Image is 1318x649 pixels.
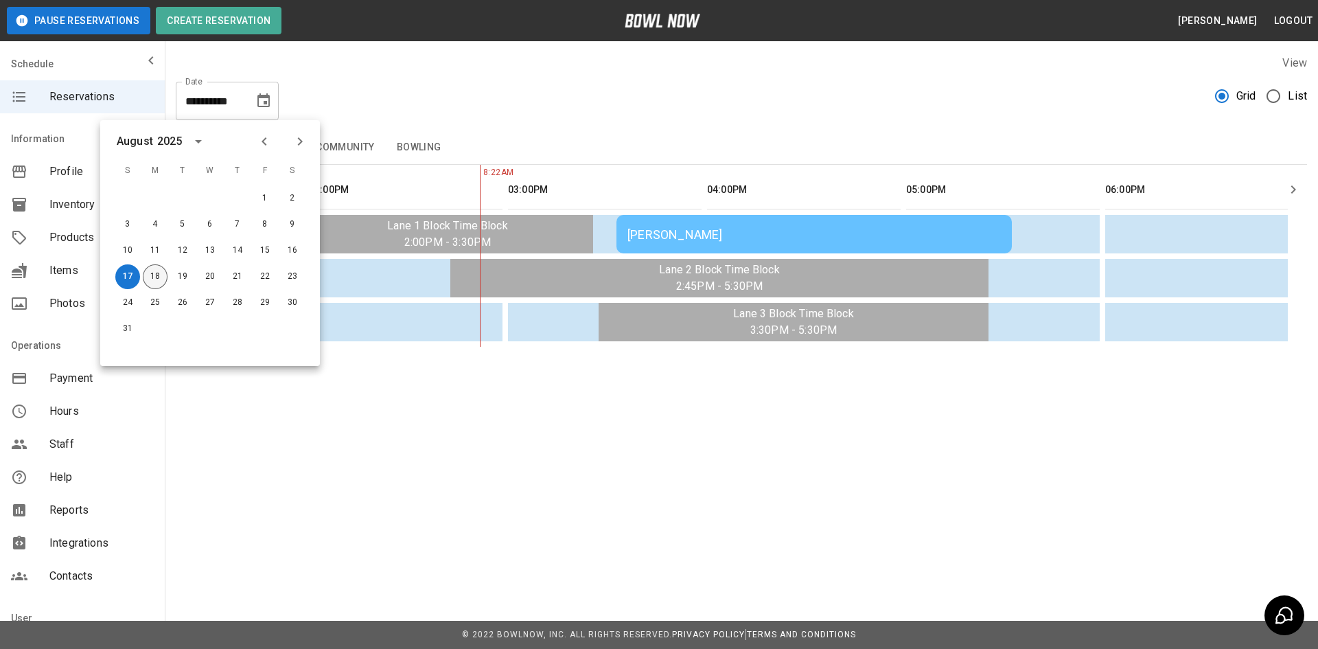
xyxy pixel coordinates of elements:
[115,238,140,263] button: Aug 10, 2025
[625,14,700,27] img: logo
[170,264,195,289] button: Aug 19, 2025
[225,291,250,315] button: Aug 28, 2025
[49,229,154,246] span: Products
[49,163,154,180] span: Profile
[49,196,154,213] span: Inventory
[117,133,153,150] div: August
[115,317,140,341] button: Aug 31, 2025
[747,630,856,639] a: Terms and Conditions
[49,295,154,312] span: Photos
[49,535,154,551] span: Integrations
[627,227,1001,242] div: [PERSON_NAME]
[143,238,167,263] button: Aug 11, 2025
[462,630,672,639] span: © 2022 BowlNow, Inc. All Rights Reserved.
[225,264,250,289] button: Aug 21, 2025
[386,131,452,164] button: Bowling
[49,370,154,387] span: Payment
[280,291,305,315] button: Aug 30, 2025
[1288,88,1307,104] span: List
[143,212,167,237] button: Aug 4, 2025
[156,7,281,34] button: Create Reservation
[49,436,154,453] span: Staff
[187,130,210,153] button: calendar view is open, switch to year view
[115,212,140,237] button: Aug 3, 2025
[225,212,250,237] button: Aug 7, 2025
[170,238,195,263] button: Aug 12, 2025
[480,166,483,180] span: 8:22AM
[49,89,154,105] span: Reservations
[280,212,305,237] button: Aug 9, 2025
[170,212,195,237] button: Aug 5, 2025
[250,87,277,115] button: Choose date, selected date is Aug 17, 2025
[115,291,140,315] button: Aug 24, 2025
[198,291,222,315] button: Aug 27, 2025
[253,238,277,263] button: Aug 15, 2025
[288,130,312,153] button: Next month
[49,568,154,584] span: Contacts
[280,157,305,185] span: S
[253,291,277,315] button: Aug 29, 2025
[143,291,167,315] button: Aug 25, 2025
[49,502,154,519] span: Reports
[1172,8,1262,34] button: [PERSON_NAME]
[253,264,277,289] button: Aug 22, 2025
[253,157,277,185] span: F
[225,157,250,185] span: T
[170,291,195,315] button: Aug 26, 2025
[198,264,222,289] button: Aug 20, 2025
[280,186,305,211] button: Aug 2, 2025
[280,238,305,263] button: Aug 16, 2025
[253,130,276,153] button: Previous month
[1269,8,1318,34] button: Logout
[115,157,140,185] span: S
[49,262,154,279] span: Items
[1236,88,1256,104] span: Grid
[198,157,222,185] span: W
[143,264,167,289] button: Aug 18, 2025
[253,212,277,237] button: Aug 8, 2025
[49,469,154,486] span: Help
[280,264,305,289] button: Aug 23, 2025
[1282,56,1307,69] label: View
[143,157,167,185] span: M
[170,157,195,185] span: T
[305,131,386,164] button: Community
[198,238,222,263] button: Aug 13, 2025
[157,133,183,150] div: 2025
[115,264,140,289] button: Aug 17, 2025
[7,7,150,34] button: Pause Reservations
[198,212,222,237] button: Aug 6, 2025
[672,630,745,639] a: Privacy Policy
[49,403,154,420] span: Hours
[176,131,1307,164] div: inventory tabs
[225,238,250,263] button: Aug 14, 2025
[253,186,277,211] button: Aug 1, 2025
